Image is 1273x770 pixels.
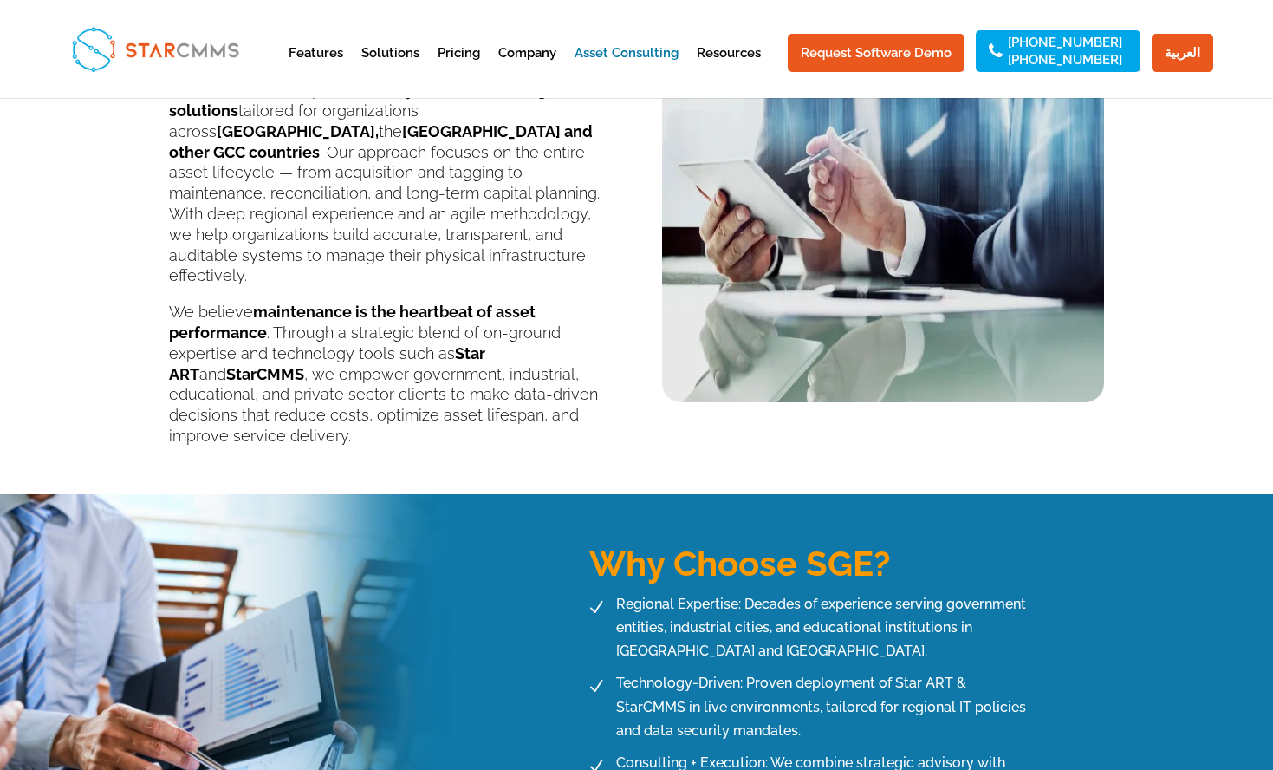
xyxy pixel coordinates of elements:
a: Asset Consulting [575,47,679,89]
b: [GEOGRAPHIC_DATA] and other GCC countries [169,122,593,161]
span: N [581,671,611,701]
p: At , we deliver specialized tailored for organizations across the . Our approach focuses on the e... [169,80,611,302]
a: Company [498,47,556,89]
p: We believe . Through a strategic blend of on-ground expertise and technology tools such as and , ... [169,302,611,447]
iframe: Chat Widget [976,583,1273,770]
a: Pricing [438,47,480,89]
h3: Why Choose SGE? [589,546,1104,590]
img: Asset Consulting [662,12,1104,402]
a: [PHONE_NUMBER] [1008,36,1122,49]
a: Features [289,47,343,89]
span: Regional Expertise: Decades of experience serving government entities, industrial cities, and edu... [611,592,1035,663]
span: Technology-Driven: Proven deployment of Star ART & StarCMMS in live environments, tailored for re... [611,671,1035,742]
a: Request Software Demo [788,34,964,72]
b: StarCMMS [226,365,304,383]
a: [PHONE_NUMBER] [1008,54,1122,66]
span: N [581,592,611,623]
a: Solutions [361,47,419,89]
a: Resources [697,47,761,89]
a: العربية [1152,34,1213,72]
b: maintenance is the heartbeat of asset performance [169,303,536,342]
b: [GEOGRAPHIC_DATA], [217,122,379,140]
img: StarCMMS [64,19,246,79]
b: Star ART [169,344,485,383]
